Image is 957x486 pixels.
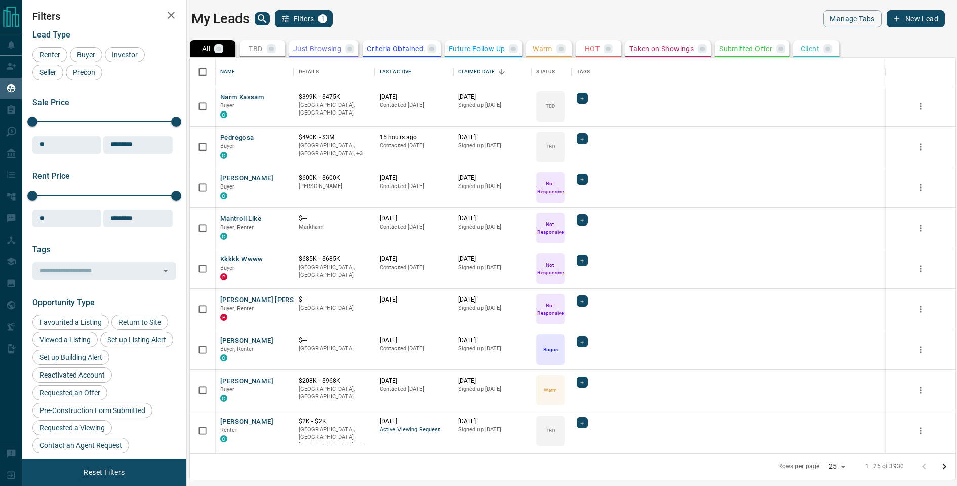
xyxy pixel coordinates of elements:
div: Set up Building Alert [32,350,109,365]
div: condos.ca [220,152,227,159]
p: TBD [546,143,555,151]
h2: Filters [32,10,176,22]
p: [DATE] [380,377,448,385]
p: Signed up [DATE] [458,426,527,434]
span: Investor [108,51,141,59]
p: [GEOGRAPHIC_DATA], [GEOGRAPHIC_DATA] [299,385,370,401]
p: West End, Midtown | Central, Toronto [299,142,370,158]
button: Kkkkk Wwww [220,255,263,265]
p: [DATE] [458,214,527,223]
p: $--- [299,295,370,304]
p: Contacted [DATE] [380,223,448,231]
span: Buyer [220,386,235,393]
button: more [913,220,928,236]
span: + [580,215,584,225]
p: Markham [299,223,370,231]
p: Taken on Showings [629,45,694,52]
div: Tags [577,58,590,86]
button: search button [255,12,270,25]
p: Future Follow Up [449,45,505,52]
p: $399K - $475K [299,93,370,101]
button: more [913,423,928,438]
p: [GEOGRAPHIC_DATA], [GEOGRAPHIC_DATA] [299,264,370,279]
span: Set up Listing Alert [104,335,170,344]
p: 15 hours ago [380,133,448,142]
button: [PERSON_NAME] [220,174,273,183]
p: Not Responsive [537,261,564,276]
p: Contacted [DATE] [380,385,448,393]
p: [DATE] [458,417,527,426]
p: [DATE] [458,93,527,101]
span: Sale Price [32,98,69,107]
span: + [580,255,584,266]
div: property.ca [220,314,227,321]
div: + [577,255,587,266]
p: $--- [299,336,370,345]
button: [PERSON_NAME] [PERSON_NAME] [220,295,328,305]
p: $--- [299,214,370,223]
p: HOT [585,45,600,52]
p: TBD [546,427,555,434]
p: [GEOGRAPHIC_DATA] [299,345,370,353]
p: [GEOGRAPHIC_DATA], [GEOGRAPHIC_DATA] [299,101,370,117]
div: + [577,336,587,347]
p: Bogus [543,346,558,353]
p: Not Responsive [537,180,564,195]
h1: My Leads [191,11,250,27]
div: Buyer [70,47,102,62]
span: Buyer [220,102,235,109]
p: Signed up [DATE] [458,142,527,150]
div: Reactivated Account [32,367,112,383]
button: Filters1 [275,10,333,27]
p: [DATE] [380,417,448,426]
p: TBD [546,102,555,110]
p: [DATE] [380,174,448,182]
span: + [580,337,584,347]
span: + [580,296,584,306]
div: Last Active [380,58,411,86]
span: Buyer, Renter [220,224,254,231]
span: Renter [36,51,64,59]
span: Favourited a Listing [36,318,105,326]
p: $2K - $2K [299,417,370,426]
p: Not Responsive [537,220,564,236]
p: Rows per page: [778,462,821,471]
p: Toronto [299,426,370,450]
span: Lead Type [32,30,70,40]
p: Signed up [DATE] [458,101,527,109]
span: Pre-Construction Form Submitted [36,406,149,415]
button: more [913,383,928,398]
div: Tags [572,58,885,86]
div: Requested a Viewing [32,420,112,435]
p: Contacted [DATE] [380,345,448,353]
p: [DATE] [380,295,448,304]
button: Go to next page [934,457,954,477]
span: Requested a Viewing [36,424,108,432]
div: Viewed a Listing [32,332,98,347]
p: Contacted [DATE] [380,182,448,191]
span: Active Viewing Request [380,426,448,434]
div: condos.ca [220,233,227,240]
div: Status [536,58,555,86]
button: more [913,261,928,276]
p: $600K - $600K [299,174,370,182]
div: Precon [66,65,102,80]
p: $490K - $3M [299,133,370,142]
div: Seller [32,65,63,80]
p: Contacted [DATE] [380,101,448,109]
div: Renter [32,47,67,62]
span: + [580,418,584,428]
div: Pre-Construction Form Submitted [32,403,152,418]
span: Precon [69,68,99,77]
button: more [913,139,928,155]
button: more [913,302,928,317]
span: + [580,174,584,184]
span: 1 [319,15,326,22]
button: [PERSON_NAME] [220,417,273,427]
div: Return to Site [111,315,168,330]
button: [PERSON_NAME] [220,336,273,346]
div: Claimed Date [453,58,532,86]
div: Favourited a Listing [32,315,109,330]
p: [DATE] [458,295,527,304]
p: Signed up [DATE] [458,182,527,191]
